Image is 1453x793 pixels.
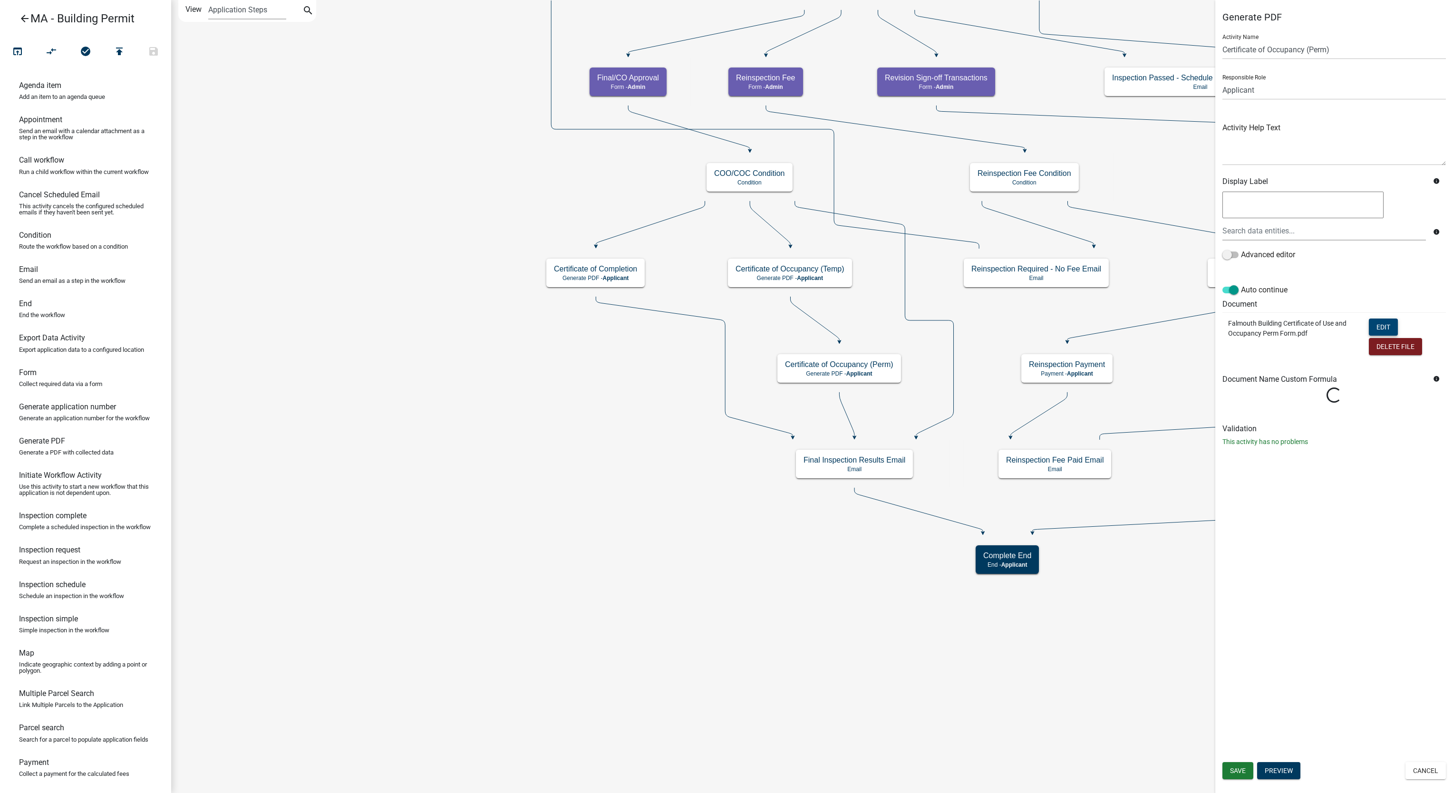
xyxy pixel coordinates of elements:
h6: Payment [19,758,49,767]
button: No problems [68,42,103,62]
h6: Initiate Workflow Activity [19,471,102,480]
h6: End [19,299,32,308]
h5: Final/CO Approval [597,73,659,82]
p: Generate PDF - [785,370,893,377]
label: Advanced editor [1222,249,1295,261]
h6: Cancel Scheduled Email [19,190,100,199]
p: Email [971,275,1101,281]
h6: Validation [1222,424,1446,433]
p: Collect required data via a form [19,381,102,387]
p: Request an inspection in the workflow [19,559,121,565]
h6: Inspection complete [19,511,87,520]
button: Auto Layout [34,42,68,62]
span: Applicant [846,370,872,377]
p: Use this activity to start a new workflow that this application is not dependent upon. [19,484,152,496]
h6: Inspection schedule [19,580,86,589]
h6: Agenda item [19,81,61,90]
h5: Certificate of Occupancy (Perm) [785,360,893,369]
p: Payment - [1029,370,1105,377]
h6: Document [1222,300,1446,309]
span: Applicant [1067,370,1093,377]
h6: Export Data Activity [19,333,85,342]
p: Condition [714,179,785,186]
span: Save [1230,767,1246,774]
h5: Reinspection Fee Paid Email [1006,455,1104,464]
h5: Reinspection Payment [1029,360,1105,369]
i: check_circle [80,46,91,59]
h6: Email [19,265,38,274]
p: Falmouth Building Certificate of Use and Occupancy Perm Form.pdf [1228,319,1357,338]
p: Schedule an inspection in the workflow [19,593,124,599]
p: End the workflow [19,312,65,318]
button: Save [1222,762,1253,779]
span: Applicant [797,275,823,281]
span: Applicant [1001,561,1027,568]
i: compare_arrows [46,46,58,59]
p: Generate PDF - [736,275,844,281]
h6: Map [19,648,34,658]
p: Send an email as a step in the workflow [19,278,126,284]
p: Export application data to a configured location [19,347,144,353]
i: arrow_back [19,13,30,26]
button: Publish [102,42,136,62]
p: Generate PDF - [554,275,637,281]
p: Run a child workflow within the current workflow [19,169,149,175]
h5: Certificate of Occupancy (Temp) [736,264,844,273]
h6: Appointment [19,115,62,124]
h6: Condition [19,231,51,240]
h6: Form [19,368,37,377]
p: This activity cancels the configured scheduled emails if they haven't been sent yet. [19,203,152,215]
p: This activity has no problems [1222,437,1446,447]
p: Form - [597,84,659,90]
h5: COO/COC Condition [714,169,785,178]
button: Delete File [1369,338,1422,355]
h5: Certificate of Completion [554,264,637,273]
button: Cancel [1405,762,1446,779]
button: Save [136,42,171,62]
i: save [148,46,159,59]
h6: Inspection simple [19,614,78,623]
p: Email [1006,466,1104,473]
h5: Reinspection Fee [736,73,795,82]
p: Condition [978,179,1071,186]
i: open_in_browser [12,46,23,59]
button: search [300,4,316,19]
input: Search data entities... [1222,221,1426,241]
p: Add an item to an agenda queue [19,94,105,100]
button: Test Workflow [0,42,35,62]
h6: Multiple Parcel Search [19,689,94,698]
p: Indicate geographic context by adding a point or polygon. [19,661,152,674]
p: Email [1112,84,1288,90]
h6: Generate PDF [19,436,65,445]
p: End - [983,561,1031,568]
span: Admin [628,84,645,90]
p: Form - [736,84,795,90]
p: Route the workflow based on a condition [19,243,128,250]
h6: Generate application number [19,402,116,411]
p: Link Multiple Parcels to the Application [19,702,123,708]
h5: Reinspection Required - No Fee Email [971,264,1101,273]
p: Complete a scheduled inspection in the workflow [19,524,151,530]
p: Generate a PDF with collected data [19,449,114,455]
span: Admin [936,84,953,90]
h5: Inspection Passed - Schedule Next Inspection Email [1112,73,1288,82]
h6: Display Label [1222,177,1426,186]
p: Collect a payment for the calculated fees [19,771,129,777]
div: Workflow actions [0,42,171,65]
h5: Final Inspection Results Email [804,455,905,464]
p: Generate an application number for the workflow [19,415,150,421]
a: MA - Building Permit [8,8,156,29]
h6: Call workflow [19,155,64,164]
i: search [302,5,314,18]
h5: Reinspection Fee Condition [978,169,1071,178]
button: Preview [1257,762,1300,779]
p: Email [804,466,905,473]
h5: Generate PDF [1222,11,1446,23]
h6: Parcel search [19,723,64,732]
label: Auto continue [1222,284,1288,296]
span: Applicant [603,275,629,281]
h6: Document Name Custom Formula [1222,375,1426,384]
p: Send an email with a calendar attachment as a step in the workflow [19,128,152,140]
span: Admin [765,84,783,90]
p: Form - [885,84,988,90]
